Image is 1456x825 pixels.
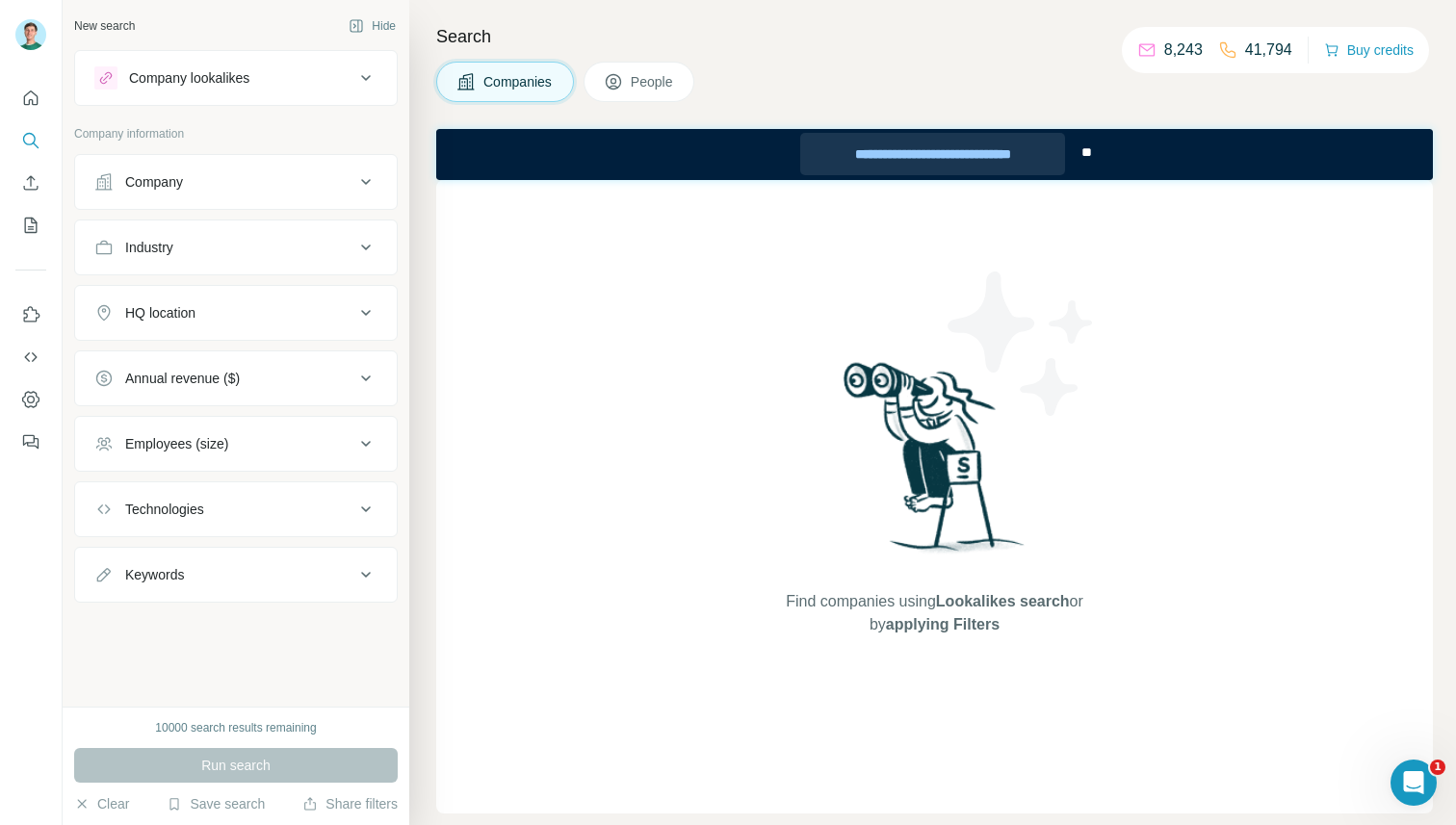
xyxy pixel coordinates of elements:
[1324,37,1414,64] button: Buy credits
[1245,39,1292,62] p: 41,794
[780,590,1088,636] span: Find companies using or by
[125,172,183,192] div: Company
[15,208,46,243] button: My lists
[935,257,1108,430] img: Surfe Illustration - Stars
[75,55,397,101] button: Company lookalikes
[15,382,46,417] button: Dashboard
[125,369,240,388] div: Annual revenue ($)
[75,159,397,205] button: Company
[436,23,1433,50] h4: Search
[125,500,204,519] div: Technologies
[74,125,398,142] p: Company information
[75,552,397,598] button: Keywords
[15,425,46,459] button: Feedback
[125,434,228,453] div: Employees (size)
[15,123,46,158] button: Search
[1164,39,1203,62] p: 8,243
[74,794,129,813] button: Clear
[74,17,135,35] div: New search
[302,794,398,813] button: Share filters
[1430,760,1445,775] span: 1
[75,290,397,336] button: HQ location
[15,340,46,374] button: Use Surfe API
[75,486,397,532] button: Technologies
[631,72,675,91] span: People
[15,81,46,116] button: Quick start
[436,129,1433,180] iframe: Banner
[167,794,265,813] button: Save search
[1391,760,1437,806] iframe: Intercom live chat
[75,355,397,401] button: Annual revenue ($)
[936,593,1070,609] span: Lookalikes search
[125,565,184,584] div: Keywords
[125,303,195,322] div: HQ location
[15,166,46,200] button: Enrich CSV
[335,12,409,40] button: Hide
[125,238,173,257] div: Industry
[75,224,397,271] button: Industry
[15,19,46,50] img: Avatar
[483,72,554,91] span: Companies
[886,616,1000,632] span: applying Filters
[75,421,397,467] button: Employees (size)
[155,719,316,736] div: 10000 search results remaining
[15,297,46,332] button: Use Surfe on LinkedIn
[129,68,249,88] div: Company lookalikes
[835,357,1035,572] img: Surfe Illustration - Woman searching with binoculars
